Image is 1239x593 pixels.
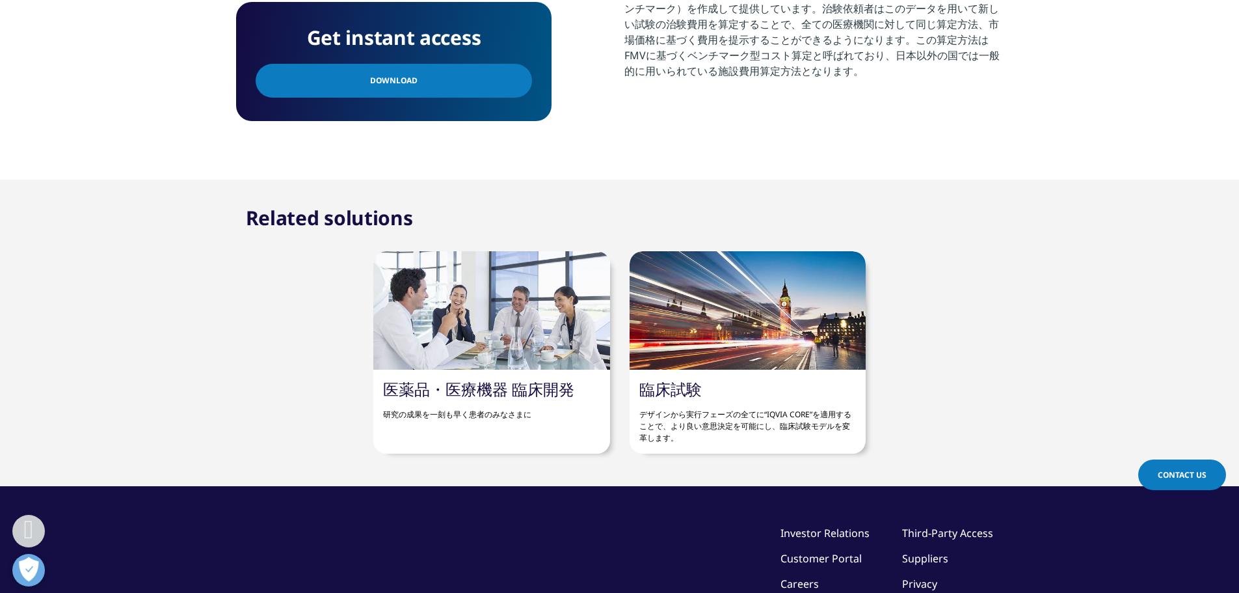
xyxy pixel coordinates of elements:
a: Third-Party Access [902,526,993,540]
h4: Get instant access [256,21,532,54]
a: Customer Portal [780,551,862,566]
p: デザインから実行フェーズの全てに“IQVIA CORE”を適用することで、より良い意思決定を可能にし、臨床試験モデルを変革します。 [639,399,856,444]
h2: Related solutions [246,205,413,231]
a: Careers [780,577,819,591]
button: 優先設定センターを開く [12,554,45,586]
a: Contact Us [1138,460,1226,490]
span: Contact Us [1158,469,1206,480]
a: Download [256,64,532,98]
span: Download [370,74,418,88]
a: Privacy [902,577,937,591]
a: 医薬品・医療機器 臨床開発 [383,378,574,400]
a: 臨床試験 [639,378,702,400]
a: Suppliers [902,551,948,566]
p: 研究の成果を一刻も早く患者のみなさまに [383,399,600,421]
a: Investor Relations [780,526,870,540]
